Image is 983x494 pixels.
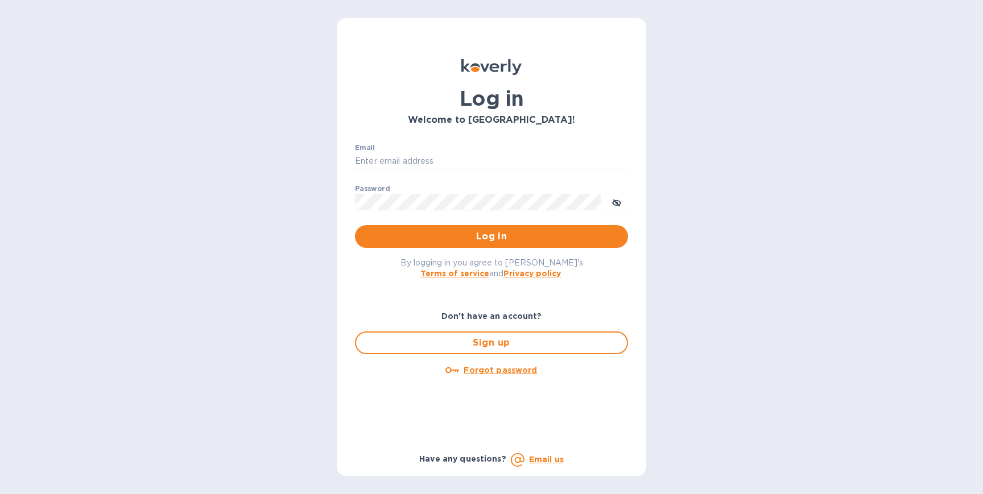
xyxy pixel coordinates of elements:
img: Koverly [461,59,522,75]
a: Terms of service [420,269,489,278]
h1: Log in [355,86,628,110]
button: toggle password visibility [605,190,628,213]
span: Sign up [365,336,618,350]
button: Log in [355,225,628,248]
b: Don't have an account? [441,312,542,321]
h3: Welcome to [GEOGRAPHIC_DATA]! [355,115,628,126]
a: Privacy policy [503,269,561,278]
label: Password [355,185,390,192]
button: Sign up [355,331,628,354]
input: Enter email address [355,153,628,170]
span: Log in [364,230,619,243]
label: Email [355,144,375,151]
u: Forgot password [464,366,537,375]
span: By logging in you agree to [PERSON_NAME]'s and . [400,258,583,278]
a: Email us [529,455,564,464]
b: Have any questions? [419,454,506,463]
